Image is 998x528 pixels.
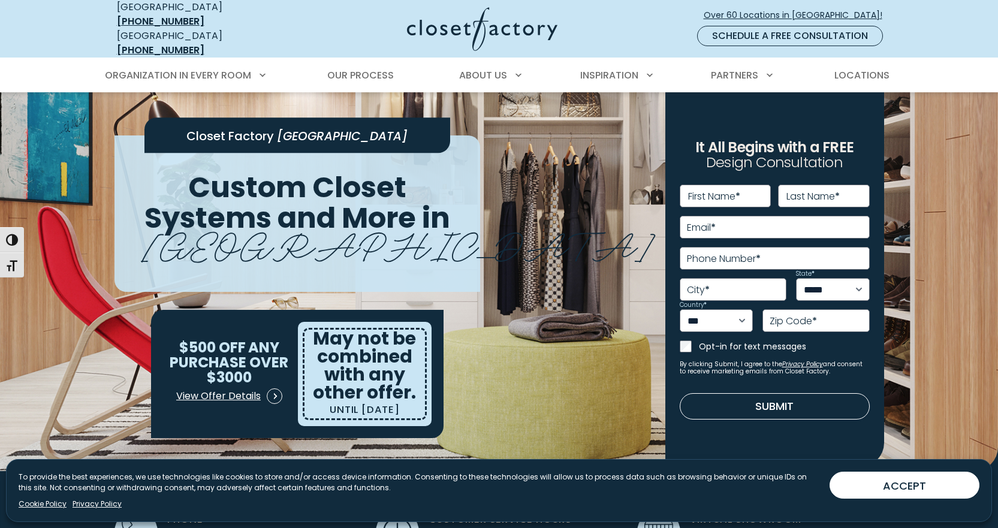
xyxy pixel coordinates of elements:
span: About Us [459,68,507,82]
span: It All Begins with a FREE [695,137,854,157]
label: Zip Code [770,316,817,326]
span: Locations [834,68,890,82]
label: Last Name [786,192,840,201]
span: May not be combined with any other offer. [313,325,416,405]
img: Closet Factory Logo [407,7,557,51]
span: $500 OFF [179,337,246,357]
label: Opt-in for text messages [699,340,870,352]
a: [PHONE_NUMBER] [117,43,204,57]
span: Organization in Every Room [105,68,251,82]
span: Inspiration [580,68,638,82]
span: Custom Closet Systems and More in [144,167,450,238]
a: Privacy Policy [73,499,122,509]
p: To provide the best experiences, we use technologies like cookies to store and/or access device i... [19,472,820,493]
a: Privacy Policy [782,360,823,369]
div: [GEOGRAPHIC_DATA] [117,29,291,58]
p: UNTIL [DATE] [330,402,400,418]
span: [GEOGRAPHIC_DATA] [142,215,655,270]
label: Email [687,223,716,233]
span: ANY PURCHASE OVER $3000 [170,337,288,387]
a: Over 60 Locations in [GEOGRAPHIC_DATA]! [703,5,893,26]
nav: Primary Menu [97,59,902,92]
span: Our Process [327,68,394,82]
span: View Offer Details [176,389,261,403]
span: Design Consultation [706,153,843,173]
span: Closet Factory [186,128,274,144]
button: Submit [680,393,870,420]
small: By clicking Submit, I agree to the and consent to receive marketing emails from Closet Factory. [680,361,870,375]
span: Partners [711,68,758,82]
label: Phone Number [687,254,761,264]
a: Schedule a Free Consultation [697,26,883,46]
label: Country [680,302,707,308]
label: City [687,285,710,295]
a: View Offer Details [176,384,283,408]
label: State [796,271,815,277]
span: Over 60 Locations in [GEOGRAPHIC_DATA]! [704,9,892,22]
a: Cookie Policy [19,499,67,509]
a: [PHONE_NUMBER] [117,14,204,28]
label: First Name [688,192,740,201]
button: ACCEPT [830,472,979,499]
span: [GEOGRAPHIC_DATA] [277,128,408,144]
